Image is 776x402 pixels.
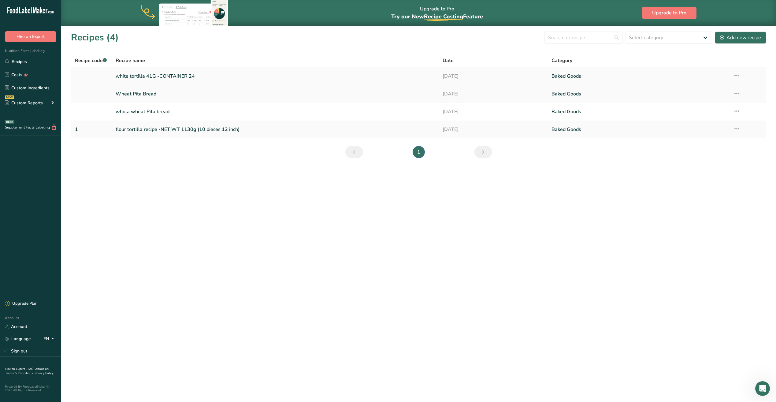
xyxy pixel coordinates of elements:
a: Next page [474,146,492,158]
a: Baked Goods [551,87,726,100]
h1: Recipes (4) [71,31,119,44]
input: Search for recipe [544,32,623,44]
img: Profile image for Reem [35,3,44,13]
button: go back [4,2,16,14]
div: Upgrade to Pro [391,0,483,26]
div: LIA says… [5,35,117,74]
button: Add new recipe [715,32,766,44]
div: LIA • Just now [10,62,36,65]
a: Previous page [345,146,363,158]
a: Terms & Conditions . [5,371,35,375]
a: FAQ . [28,367,35,371]
div: Hi,​How can we help you [DATE]?LIA • Just now [5,35,79,61]
div: Hi, ​ How can we help you [DATE]? [10,39,74,57]
div: Upgrade Plan [5,301,37,307]
a: [DATE] [443,123,544,136]
div: BETA [5,120,14,124]
span: Date [443,57,454,64]
a: Baked Goods [551,105,726,118]
button: Send a message… [105,198,115,208]
span: Try our New Feature [391,13,483,20]
div: Add new recipe [720,34,761,41]
span: Upgrade to Pro [652,9,686,17]
span: Recipe name [116,57,145,64]
a: 1 [75,123,108,136]
button: Home [96,2,107,14]
a: Privacy Policy [35,371,54,375]
button: Emoji picker [9,200,14,205]
div: Custom Reports [5,100,43,106]
div: NEW [5,95,14,99]
div: Close [107,2,118,13]
textarea: Message… [5,181,117,198]
a: Baked Goods [551,123,726,136]
a: About Us . [5,367,49,375]
a: Language [5,333,31,344]
a: [DATE] [443,87,544,100]
a: [DATE] [443,105,544,118]
iframe: Intercom live chat [755,381,770,396]
a: [DATE] [443,70,544,83]
a: Hire an Expert . [5,367,27,371]
a: Baked Goods [551,70,726,83]
span: Recipe code [75,57,107,64]
span: Recipe Costing [424,13,463,20]
a: white tortilla 41G -CONTAINER 24 [116,70,435,83]
div: EN [43,335,56,343]
a: Wheat Pita Bread [116,87,435,100]
img: Profile image for Rana [26,3,36,13]
button: Hire an Expert [5,31,56,42]
a: flour tortilla recipe -NET WT 1130g (10 pieces 12 inch) [116,123,435,136]
span: Category [551,57,572,64]
div: Powered By FoodLabelMaker © 2025 All Rights Reserved [5,385,56,392]
a: whola wheat Pita bread [116,105,435,118]
img: Profile image for Rachelle [17,3,27,13]
button: Upgrade to Pro [642,7,696,19]
h1: Food Label Maker, Inc. [47,4,95,13]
